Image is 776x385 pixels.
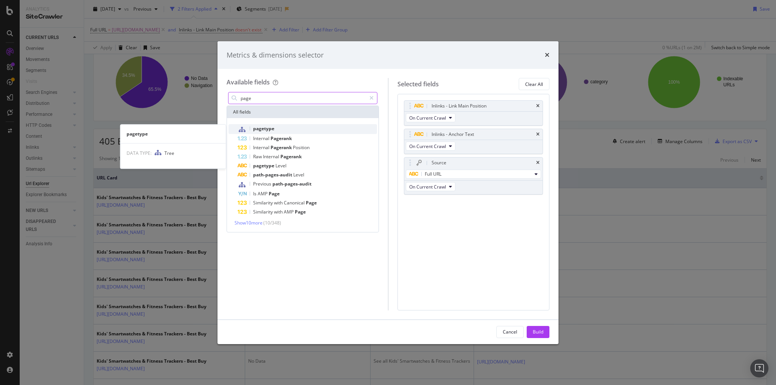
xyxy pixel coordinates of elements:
div: Open Intercom Messenger [750,359,768,377]
span: Level [293,171,304,178]
button: On Current Crawl [406,182,455,191]
div: All fields [227,106,379,118]
span: ( 10 / 348 ) [263,220,281,226]
span: path-pages-audit [253,171,293,178]
span: with [274,200,284,206]
span: Previous [253,181,272,187]
div: times [536,161,540,165]
div: pagetype [120,131,226,137]
div: Inlinks - Link Main Position [432,102,487,110]
div: Inlinks - Anchor Text [432,131,474,138]
div: times [536,132,540,137]
input: Search by field name [240,92,366,104]
button: On Current Crawl [406,142,455,151]
span: Internal [263,153,280,160]
span: with [274,209,284,215]
span: Is [253,190,258,197]
span: Pagerank [280,153,302,160]
span: Level [275,162,286,169]
span: AMP [284,209,295,215]
span: Full URL [425,171,441,177]
button: On Current Crawl [406,113,455,122]
div: Build [533,329,543,335]
div: Source [432,159,446,167]
span: Show 10 more [235,220,263,226]
span: Page [295,209,306,215]
span: Page [306,200,317,206]
span: Pagerank [271,144,293,151]
span: On Current Crawl [409,143,446,150]
div: modal [217,41,559,344]
span: path-pages-audit [272,181,311,187]
button: Build [527,326,549,338]
span: Pagerank [271,135,292,142]
span: On Current Crawl [409,115,446,121]
div: Clear All [525,81,543,87]
div: Selected fields [397,80,439,89]
div: times [545,50,549,60]
span: Canonical [284,200,306,206]
button: Cancel [496,326,524,338]
div: SourcetimesFull URLOn Current Crawl [404,157,543,195]
span: On Current Crawl [409,184,446,190]
span: Internal [253,144,271,151]
div: Inlinks - Link Main PositiontimesOn Current Crawl [404,100,543,126]
div: times [536,104,540,108]
span: Similarity [253,209,274,215]
div: Inlinks - Anchor TexttimesOn Current Crawl [404,129,543,154]
span: Raw [253,153,263,160]
div: Cancel [503,329,517,335]
div: Metrics & dimensions selector [227,50,324,60]
span: Similarity [253,200,274,206]
span: Page [269,190,280,197]
button: Clear All [519,78,549,90]
span: Position [293,144,310,151]
button: Full URL [406,170,541,179]
span: Internal [253,135,271,142]
span: pagetype [253,125,274,132]
span: AMP [258,190,269,197]
div: Available fields [227,78,270,86]
span: pagetype [253,162,275,169]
